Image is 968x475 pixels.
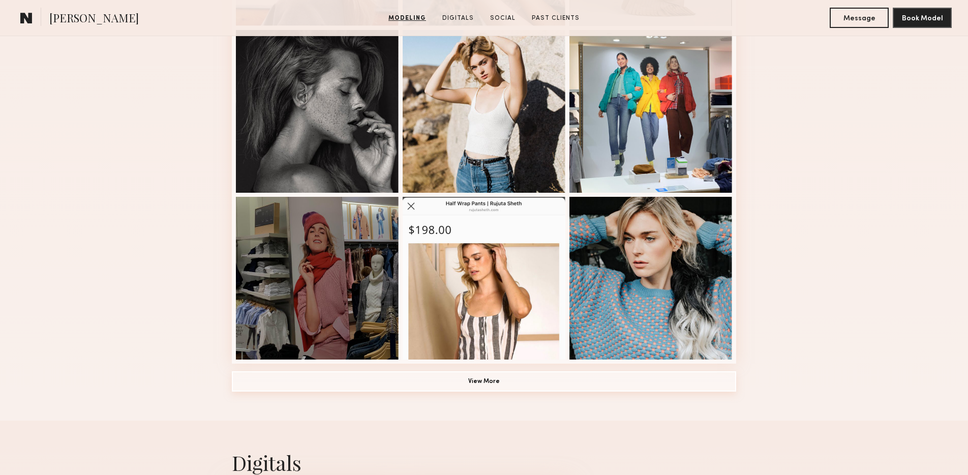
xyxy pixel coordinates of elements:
a: Digitals [438,14,478,23]
button: View More [232,371,736,392]
a: Past Clients [528,14,584,23]
a: Book Model [893,13,952,22]
a: Modeling [384,14,430,23]
span: [PERSON_NAME] [49,10,139,28]
button: Message [830,8,889,28]
button: Book Model [893,8,952,28]
a: Social [486,14,520,23]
